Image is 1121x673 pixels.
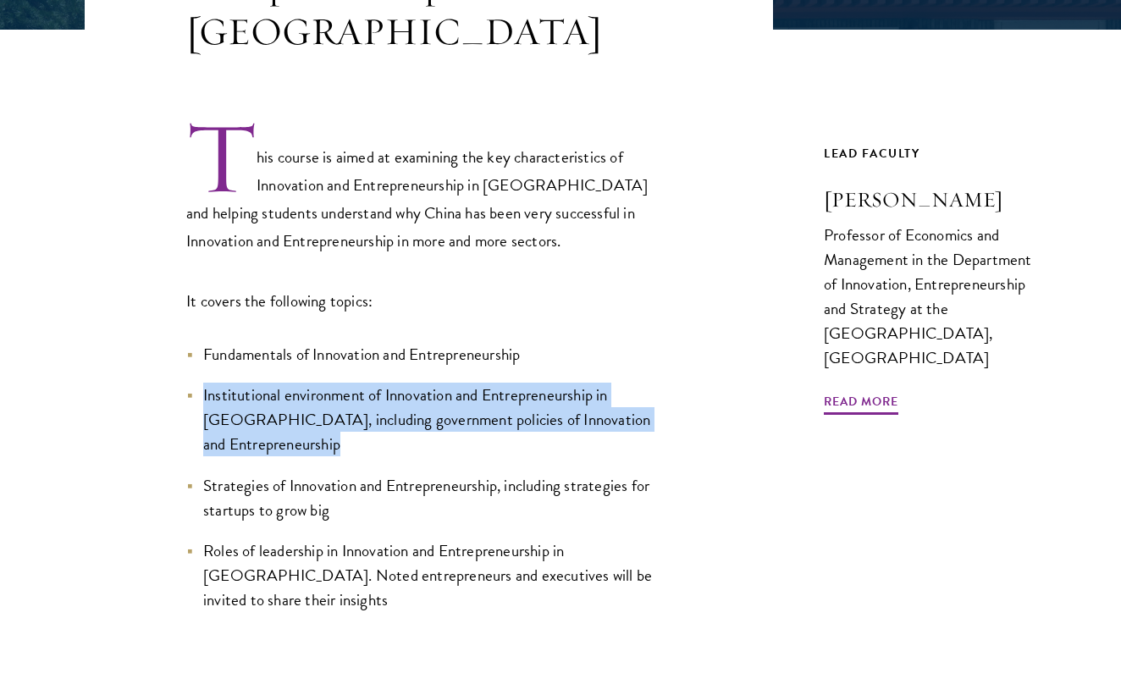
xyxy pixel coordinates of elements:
p: It covers the following topics: [186,287,669,315]
p: This course is aimed at examining the key characteristics of Innovation and Entrepreneurship in [... [186,119,669,255]
div: Professor of Economics and Management in the Department of Innovation, Entrepreneurship and Strat... [824,223,1036,370]
span: Institutional environment of Innovation and Entrepreneurship in [GEOGRAPHIC_DATA], including gove... [203,383,650,456]
span: Read More [824,391,898,417]
span: Fundamentals of Innovation and Entrepreneurship [203,342,520,367]
span: Strategies of Innovation and Entrepreneurship, including strategies for startups to grow big [203,473,649,522]
div: Lead Faculty [824,143,1036,164]
a: Lead Faculty [PERSON_NAME] Professor of Economics and Management in the Department of Innovation,... [824,143,1036,403]
span: Roles of leadership in Innovation and Entrepreneurship in [GEOGRAPHIC_DATA]. Noted entrepreneurs ... [203,538,652,612]
h3: [PERSON_NAME] [824,185,1036,214]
